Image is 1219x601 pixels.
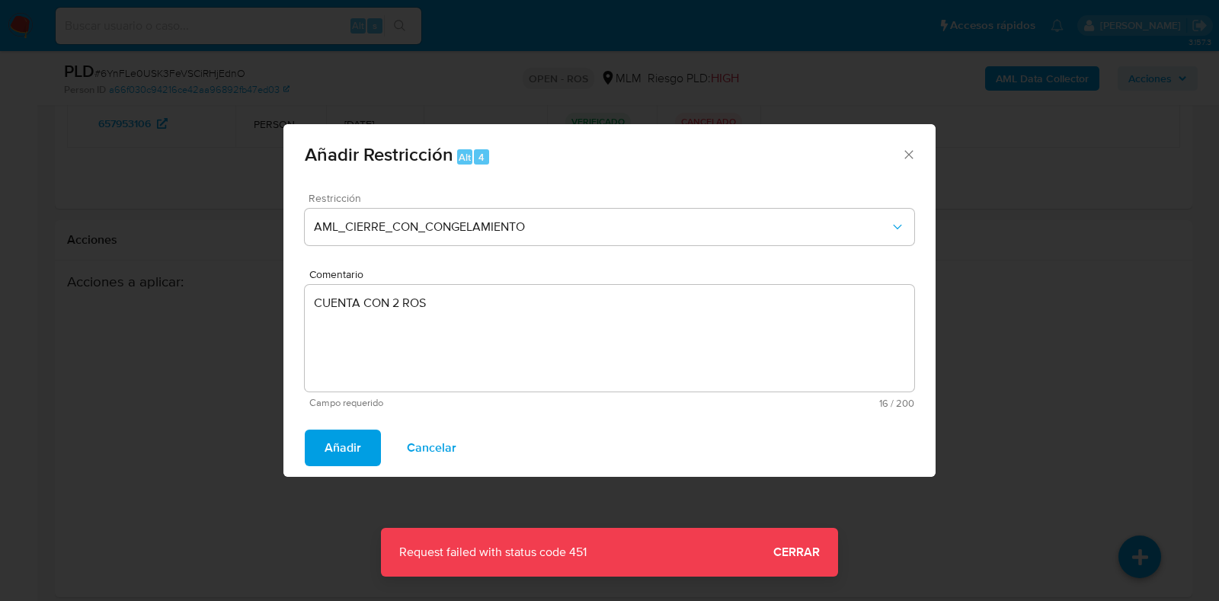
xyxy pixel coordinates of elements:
[325,431,361,465] span: Añadir
[478,150,485,165] span: 4
[314,219,890,235] span: AML_CIERRE_CON_CONGELAMIENTO
[309,398,612,408] span: Campo requerido
[459,150,471,165] span: Alt
[309,193,918,203] span: Restricción
[305,141,453,168] span: Añadir Restricción
[407,431,456,465] span: Cancelar
[305,209,914,245] button: Restriction
[305,430,381,466] button: Añadir
[309,269,919,280] span: Comentario
[305,285,914,392] textarea: CUENTA CON 2 ROS
[901,147,915,161] button: Cerrar ventana
[387,430,476,466] button: Cancelar
[612,398,914,408] span: Máximo 200 caracteres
